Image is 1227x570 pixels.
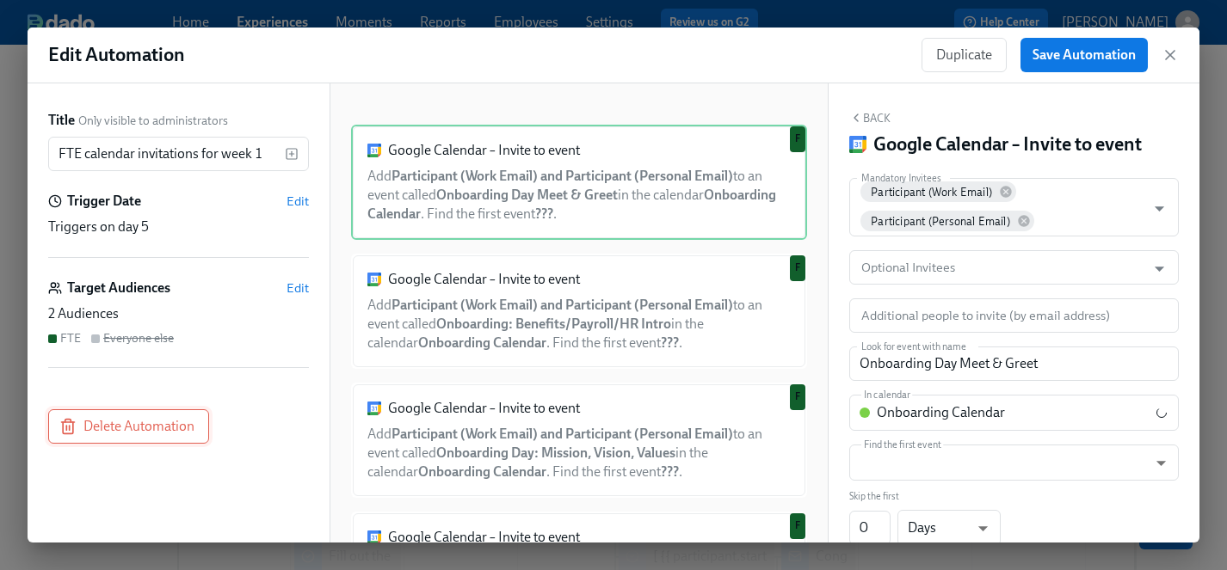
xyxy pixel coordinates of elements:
div: Onboarding Calendar [849,395,1179,431]
div: Trigger DateEditTriggers on day 5 [48,192,309,258]
h4: Google Calendar – Invite to event [873,132,1142,157]
div: Target AudiencesEdit2 AudiencesFTEEveryone else [48,279,309,368]
span: Save Automation [1033,46,1136,64]
button: Duplicate [922,38,1007,72]
button: Save Automation [1020,38,1148,72]
label: Skip the first [849,487,899,506]
div: Participant (Personal Email) [860,211,1034,231]
button: Back [849,111,891,125]
div: Onboarding Calendar [877,403,1005,422]
h6: Trigger Date [67,192,141,211]
div: Triggers on day 5 [48,218,309,236]
div: Google Calendar – Invite to eventAddParticipant (Work Email) and Participant (Personal Email)to a... [351,254,807,369]
div: Google Calendar – Invite to eventAddParticipant (Work Email) and Participant (Personal Email)to a... [351,125,807,240]
div: Google Calendar – Invite to eventAddParticipant (Work Email) and Participant (Personal Email)to a... [351,383,807,498]
div: FTE [60,330,81,346]
span: Only visible to administrators [78,113,228,129]
span: Delete Automation [63,418,194,435]
button: Open [1146,255,1173,282]
div: 2 Audiences [48,304,309,323]
div: Used by FTE audience [790,384,805,410]
button: Open [1146,195,1173,222]
span: Participant (Work Email) [860,186,1002,199]
div: ​ [849,444,1179,481]
div: Everyone else [103,330,174,346]
svg: Insert text variable [285,147,299,161]
button: Edit [287,193,309,210]
h6: Target Audiences [67,279,170,297]
div: Days [897,510,1001,546]
button: Edit [287,279,309,297]
span: Duplicate [936,46,992,64]
div: Used by FTE audience [790,126,805,152]
label: Title [48,111,75,130]
div: Used by FTE audience [790,255,805,281]
h1: Edit Automation [48,42,185,68]
div: Used by FTE audience [790,513,805,539]
span: Participant (Personal Email) [860,215,1020,228]
button: Delete Automation [48,409,209,444]
div: Participant (Work Email) [860,181,1016,202]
